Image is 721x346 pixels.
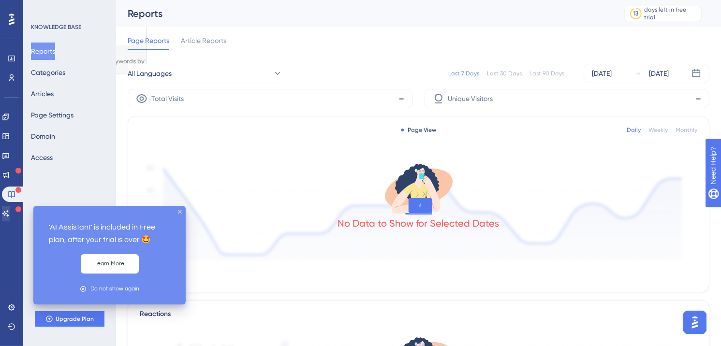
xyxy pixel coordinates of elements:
[90,284,139,293] div: Do not show again
[399,91,405,106] span: -
[15,15,23,23] img: logo_orange.svg
[128,68,172,79] span: All Languages
[31,64,65,81] button: Categories
[107,57,163,63] div: Keywords by Traffic
[81,254,139,274] button: Learn More
[592,68,612,79] div: [DATE]
[27,15,47,23] div: v 4.0.25
[487,70,522,77] div: Last 30 Days
[649,68,669,79] div: [DATE]
[695,91,701,106] span: -
[128,64,282,83] button: All Languages
[627,126,641,134] div: Daily
[31,23,81,31] div: KNOWLEDGE BASE
[31,128,55,145] button: Domain
[178,210,182,214] div: close tooltip
[648,126,668,134] div: Weekly
[31,149,53,166] button: Access
[96,56,104,64] img: tab_keywords_by_traffic_grey.svg
[151,93,184,104] span: Total Visits
[23,2,60,14] span: Need Help?
[31,43,55,60] button: Reports
[530,70,564,77] div: Last 90 Days
[181,35,226,46] span: Article Reports
[401,126,436,134] div: Page View
[49,221,170,246] p: 'AI Assistant' is included in Free plan, after your trial is over 🤩
[338,216,500,230] div: No Data to Show for Selected Dates
[645,6,698,21] div: days left in free trial
[676,126,697,134] div: Monthly
[448,70,479,77] div: Last 7 Days
[680,308,709,337] iframe: UserGuiding AI Assistant Launcher
[448,93,493,104] span: Unique Visitors
[37,57,87,63] div: Domain Overview
[31,106,74,124] button: Page Settings
[128,7,600,20] div: Reports
[15,25,23,33] img: website_grey.svg
[25,25,106,33] div: Domain: [DOMAIN_NAME]
[31,85,54,102] button: Articles
[633,10,638,17] div: 13
[140,308,697,320] div: Reactions
[128,35,169,46] span: Page Reports
[56,315,94,323] span: Upgrade Plan
[35,311,104,327] button: Upgrade Plan
[26,56,34,64] img: tab_domain_overview_orange.svg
